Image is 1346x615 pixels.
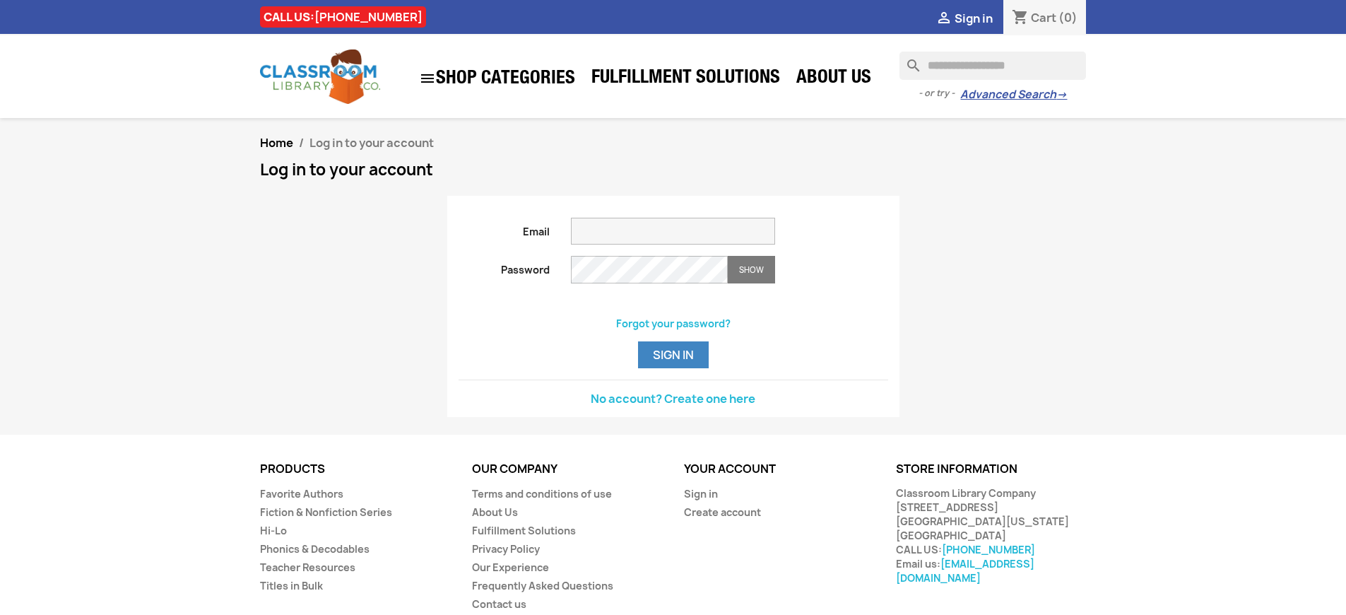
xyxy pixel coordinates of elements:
i:  [935,11,952,28]
span: Sign in [955,11,993,26]
a: About Us [472,505,518,519]
a: Home [260,135,293,151]
a: Fiction & Nonfiction Series [260,505,392,519]
a: Fulfillment Solutions [584,65,787,93]
h1: Log in to your account [260,161,1087,178]
a: SHOP CATEGORIES [412,63,582,94]
a: [PHONE_NUMBER] [942,543,1035,556]
span: Log in to your account [309,135,434,151]
i: search [899,52,916,69]
i: shopping_cart [1012,10,1029,27]
input: Password input [571,256,728,283]
a: Your account [684,461,776,476]
a: Contact us [472,597,526,611]
a:  Sign in [935,11,993,26]
span: - or try - [919,86,960,100]
a: Phonics & Decodables [260,542,370,556]
span: Cart [1031,10,1056,25]
a: Titles in Bulk [260,579,323,592]
a: Sign in [684,487,718,500]
a: Fulfillment Solutions [472,524,576,537]
div: Classroom Library Company [STREET_ADDRESS] [GEOGRAPHIC_DATA][US_STATE] [GEOGRAPHIC_DATA] CALL US:... [896,486,1087,585]
p: Products [260,463,451,476]
button: Sign in [638,341,709,368]
a: Advanced Search→ [960,88,1067,102]
label: Password [448,256,561,277]
div: CALL US: [260,6,426,28]
label: Email [448,218,561,239]
a: Teacher Resources [260,561,355,574]
a: Terms and conditions of use [472,487,612,500]
a: Favorite Authors [260,487,343,500]
p: Our company [472,463,663,476]
a: Frequently Asked Questions [472,579,613,592]
a: [PHONE_NUMBER] [314,9,423,25]
img: Classroom Library Company [260,49,380,104]
input: Search [899,52,1086,80]
a: Hi-Lo [260,524,287,537]
a: Forgot your password? [616,317,731,330]
button: Show [728,256,775,283]
a: Create account [684,505,761,519]
a: [EMAIL_ADDRESS][DOMAIN_NAME] [896,557,1034,585]
p: Store information [896,463,1087,476]
span: → [1056,88,1067,102]
a: Privacy Policy [472,542,540,556]
i:  [419,70,436,87]
a: About Us [789,65,878,93]
a: No account? Create one here [591,391,755,406]
span: (0) [1058,10,1078,25]
a: Our Experience [472,561,549,574]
